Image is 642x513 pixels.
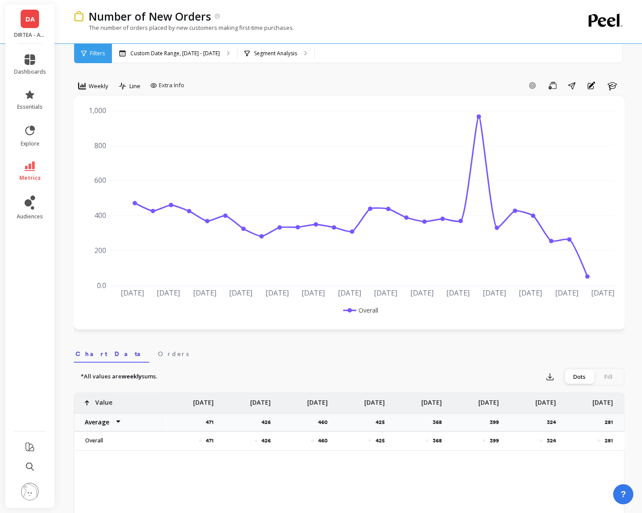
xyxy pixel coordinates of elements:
[594,370,623,384] div: Fill
[254,50,297,57] p: Segment Analysis
[307,393,328,407] p: [DATE]
[490,419,504,426] p: 399
[262,437,271,444] p: 426
[74,24,294,32] p: The number of orders placed by new customers making first-time purchases.
[95,393,112,407] p: Value
[88,9,211,24] p: Number of New Orders
[21,140,39,147] span: explore
[129,82,140,90] span: Line
[130,50,220,57] p: Custom Date Range, [DATE] - [DATE]
[605,437,613,444] p: 281
[535,393,556,407] p: [DATE]
[17,213,43,220] span: audiences
[89,82,108,90] span: Weekly
[613,484,633,504] button: ?
[21,483,39,500] img: profile picture
[421,393,442,407] p: [DATE]
[547,419,561,426] p: 324
[14,68,46,75] span: dashboards
[376,419,390,426] p: 425
[262,419,276,426] p: 426
[122,372,142,380] strong: weekly
[14,32,46,39] p: DIRTEA - Amazon
[376,437,385,444] p: 425
[81,372,157,381] p: *All values are sums.
[80,437,157,444] p: Overall
[318,437,328,444] p: 460
[17,103,43,110] span: essentials
[364,393,385,407] p: [DATE]
[74,342,624,363] nav: Tabs
[433,419,447,426] p: 368
[620,488,626,500] span: ?
[206,419,219,426] p: 471
[90,50,105,57] span: Filters
[25,14,35,24] span: DA
[605,419,618,426] p: 281
[547,437,556,444] p: 324
[433,437,442,444] p: 368
[478,393,499,407] p: [DATE]
[193,393,214,407] p: [DATE]
[74,11,84,22] img: header icon
[490,437,499,444] p: 399
[250,393,271,407] p: [DATE]
[159,81,184,90] span: Extra Info
[206,437,214,444] p: 471
[19,175,41,182] span: metrics
[565,370,594,384] div: Dots
[318,419,333,426] p: 460
[592,393,613,407] p: [DATE]
[158,349,189,358] span: Orders
[75,349,147,358] span: Chart Data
